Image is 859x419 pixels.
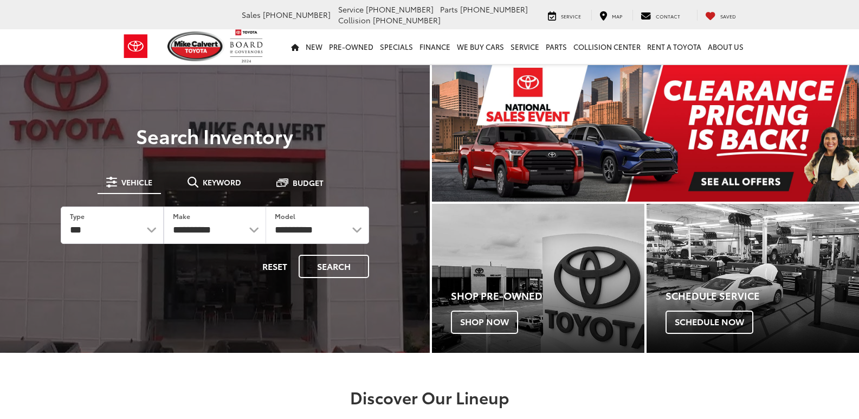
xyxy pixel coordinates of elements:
[373,15,441,25] span: [PHONE_NUMBER]
[644,29,705,64] a: Rent a Toyota
[666,291,859,301] h4: Schedule Service
[561,12,581,20] span: Service
[460,4,528,15] span: [PHONE_NUMBER]
[275,211,295,221] label: Model
[591,10,630,21] a: Map
[666,311,753,333] span: Schedule Now
[302,29,326,64] a: New
[46,125,384,146] h3: Search Inventory
[167,31,225,61] img: Mike Calvert Toyota
[451,291,644,301] h4: Shop Pre-Owned
[48,388,812,406] h2: Discover Our Lineup
[647,204,859,353] a: Schedule Service Schedule Now
[612,12,622,20] span: Map
[507,29,542,64] a: Service
[632,10,688,21] a: Contact
[542,29,570,64] a: Parts
[647,204,859,353] div: Toyota
[440,4,458,15] span: Parts
[656,12,680,20] span: Contact
[416,29,454,64] a: Finance
[720,12,736,20] span: Saved
[299,255,369,278] button: Search
[326,29,377,64] a: Pre-Owned
[173,211,190,221] label: Make
[338,15,371,25] span: Collision
[454,29,507,64] a: WE BUY CARS
[366,4,434,15] span: [PHONE_NUMBER]
[70,211,85,221] label: Type
[253,255,296,278] button: Reset
[115,29,156,64] img: Toyota
[293,179,324,186] span: Budget
[432,204,644,353] div: Toyota
[288,29,302,64] a: Home
[570,29,644,64] a: Collision Center
[121,178,152,186] span: Vehicle
[338,4,364,15] span: Service
[451,311,518,333] span: Shop Now
[377,29,416,64] a: Specials
[540,10,589,21] a: Service
[242,9,261,20] span: Sales
[432,204,644,353] a: Shop Pre-Owned Shop Now
[203,178,241,186] span: Keyword
[705,29,747,64] a: About Us
[697,10,744,21] a: My Saved Vehicles
[263,9,331,20] span: [PHONE_NUMBER]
